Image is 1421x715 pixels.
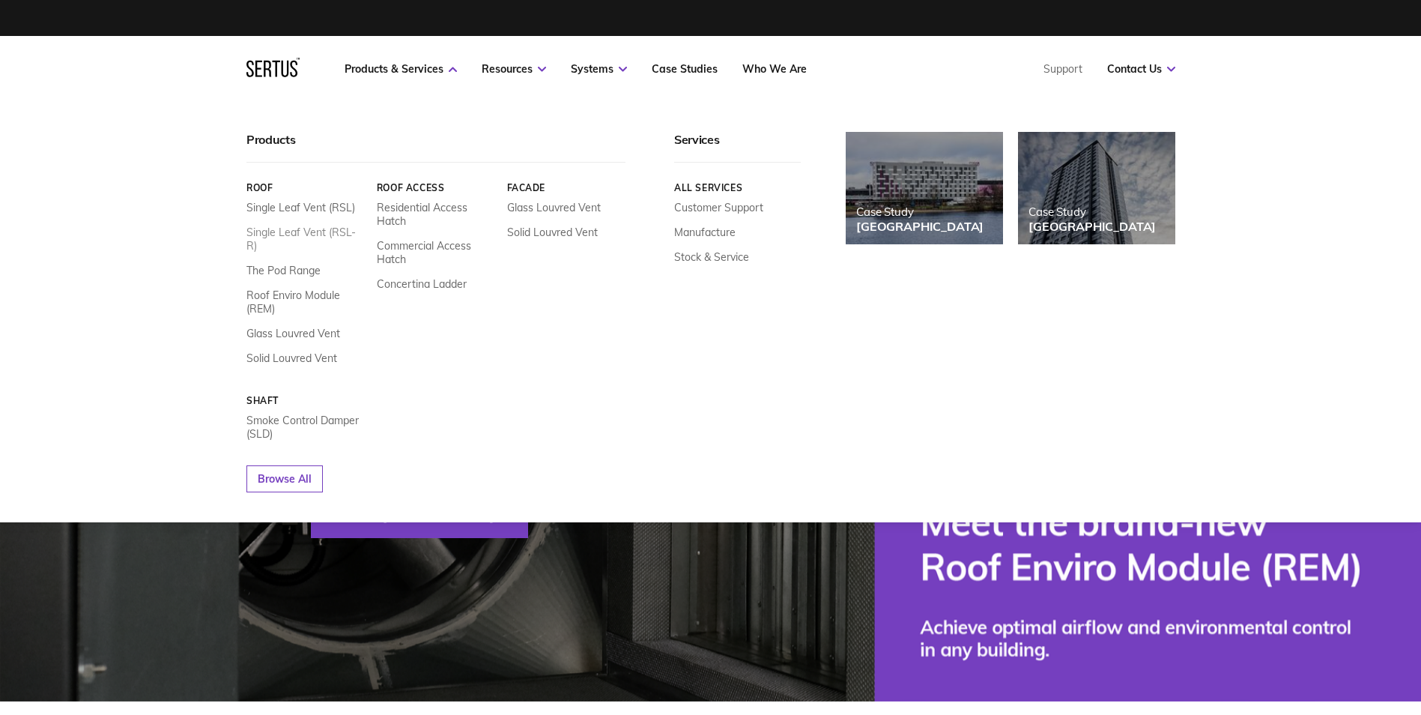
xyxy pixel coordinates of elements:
a: Manufacture [674,226,736,239]
div: Products [246,132,625,163]
a: Case Study[GEOGRAPHIC_DATA] [1018,132,1175,244]
a: Case Study[GEOGRAPHIC_DATA] [846,132,1003,244]
a: The Pod Range [246,264,321,277]
a: Smoke Control Damper (SLD) [246,414,366,441]
a: Glass Louvred Vent [246,327,340,340]
a: Support [1043,62,1082,76]
a: Solid Louvred Vent [246,352,337,365]
a: Concertina Ladder [376,277,466,291]
a: Glass Louvred Vent [506,201,600,214]
div: [GEOGRAPHIC_DATA] [856,219,984,234]
a: Who We Are [742,62,807,76]
a: Case Studies [652,62,718,76]
a: Commercial Access Hatch [376,239,495,266]
a: Browse All [246,465,323,492]
div: Services [674,132,801,163]
a: Stock & Service [674,250,749,264]
iframe: Chat Widget [1151,541,1421,715]
a: Customer Support [674,201,763,214]
a: Single Leaf Vent (RSL) [246,201,355,214]
a: Solid Louvred Vent [506,226,597,239]
a: Products & Services [345,62,457,76]
div: Case Study [1028,205,1156,219]
a: Contact Us [1107,62,1175,76]
a: Residential Access Hatch [376,201,495,228]
a: Single Leaf Vent (RSL-R) [246,226,366,253]
div: Case Study [856,205,984,219]
a: Resources [482,62,546,76]
a: Roof Access [376,182,495,193]
div: [GEOGRAPHIC_DATA] [1028,219,1156,234]
a: Shaft [246,395,366,406]
a: Roof Enviro Module (REM) [246,289,366,316]
a: Roof [246,182,366,193]
a: All services [674,182,801,193]
a: Facade [506,182,625,193]
a: Systems [571,62,627,76]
